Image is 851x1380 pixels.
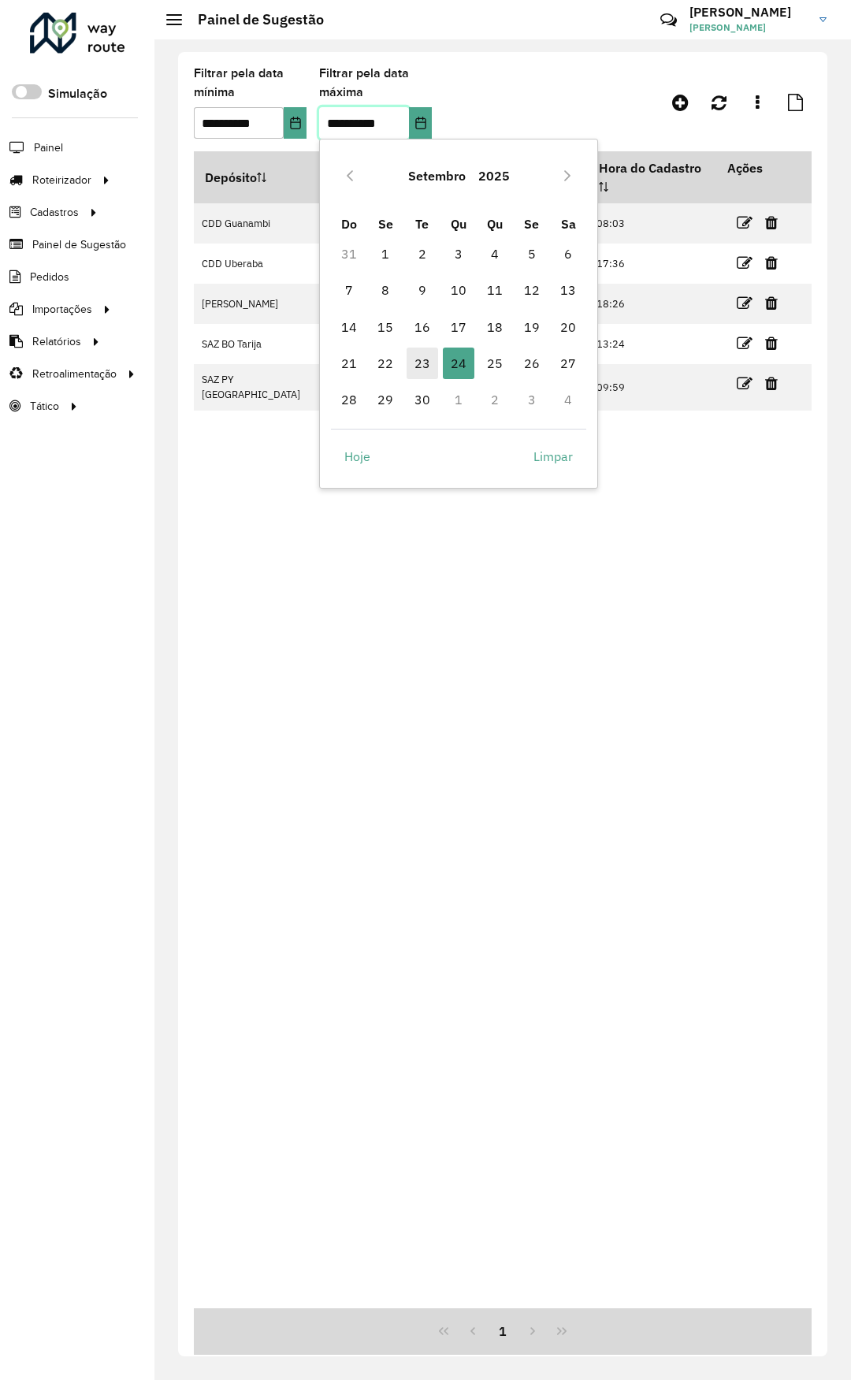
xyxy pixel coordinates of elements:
span: 16 [407,311,438,343]
td: CDD Guanambi [194,203,337,244]
button: Limpar [520,441,586,472]
span: Importações [32,301,92,318]
td: 21 [331,345,367,381]
span: Painel de Sugestão [32,236,126,253]
td: 25 [477,345,513,381]
td: 9 [403,272,440,308]
span: 7 [333,274,365,306]
button: Choose Date [409,107,432,139]
span: 4 [479,238,511,270]
span: 2 [407,238,438,270]
span: Cadastros [30,204,79,221]
span: Se [378,216,393,232]
span: 24 [443,348,474,379]
td: SAZ PY [GEOGRAPHIC_DATA] [194,364,337,411]
span: 21 [333,348,365,379]
td: 18:26 [589,284,717,324]
td: 28 [331,381,367,418]
a: Excluir [765,333,778,354]
td: 09:59 [589,364,717,411]
span: 1 [370,238,401,270]
span: Qu [451,216,466,232]
td: 2 [403,236,440,272]
span: 15 [370,311,401,343]
label: Filtrar pela data mínima [194,64,307,102]
a: Editar [737,252,753,273]
button: Choose Date [284,107,307,139]
td: 17 [440,309,477,345]
a: Contato Rápido [652,3,686,37]
span: 14 [333,311,365,343]
span: Tático [30,398,59,415]
td: 1 [367,236,403,272]
td: 14 [331,309,367,345]
span: Do [341,216,357,232]
td: 15 [367,309,403,345]
td: 3 [514,381,550,418]
button: Previous Month [337,163,362,188]
span: 12 [516,274,548,306]
span: Pedidos [30,269,69,285]
th: Depósito [194,151,337,203]
span: [PERSON_NAME] [689,20,808,35]
td: 2 [477,381,513,418]
span: Se [524,216,539,232]
td: 13 [550,272,586,308]
td: 13:24 [589,324,717,364]
span: 25 [479,348,511,379]
span: Qu [487,216,503,232]
a: Excluir [765,373,778,394]
span: Sa [561,216,576,232]
td: 5 [514,236,550,272]
label: Filtrar pela data máxima [319,64,432,102]
th: Ações [716,151,811,184]
a: Editar [737,212,753,233]
td: 18 [477,309,513,345]
span: 19 [516,311,548,343]
td: 1 [440,381,477,418]
span: 3 [443,238,474,270]
td: 22 [367,345,403,381]
td: 4 [550,381,586,418]
td: 12 [514,272,550,308]
span: Roteirizador [32,172,91,188]
span: Retroalimentação [32,366,117,382]
span: 29 [370,384,401,415]
td: 8 [367,272,403,308]
span: 26 [516,348,548,379]
a: Excluir [765,292,778,314]
td: 29 [367,381,403,418]
td: 30 [403,381,440,418]
button: Choose Year [472,157,516,195]
a: Excluir [765,212,778,233]
a: Excluir [765,252,778,273]
span: 22 [370,348,401,379]
span: 8 [370,274,401,306]
a: Editar [737,373,753,394]
span: 11 [479,274,511,306]
td: 26 [514,345,550,381]
td: 23 [403,345,440,381]
span: 17 [443,311,474,343]
label: Simulação [48,84,107,103]
h2: Painel de Sugestão [182,11,324,28]
td: 7 [331,272,367,308]
span: 9 [407,274,438,306]
td: 27 [550,345,586,381]
td: 17:36 [589,244,717,284]
td: 11 [477,272,513,308]
span: 18 [479,311,511,343]
span: Hoje [344,447,370,466]
button: Hoje [331,441,384,472]
h3: [PERSON_NAME] [689,5,808,20]
td: 19 [514,309,550,345]
td: 08:03 [589,203,717,244]
th: Hora do Cadastro [589,151,717,203]
td: 3 [440,236,477,272]
a: Editar [737,333,753,354]
td: 10 [440,272,477,308]
button: Choose Month [402,157,472,195]
span: 30 [407,384,438,415]
td: [PERSON_NAME] [194,284,337,324]
td: CDD Uberaba [194,244,337,284]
